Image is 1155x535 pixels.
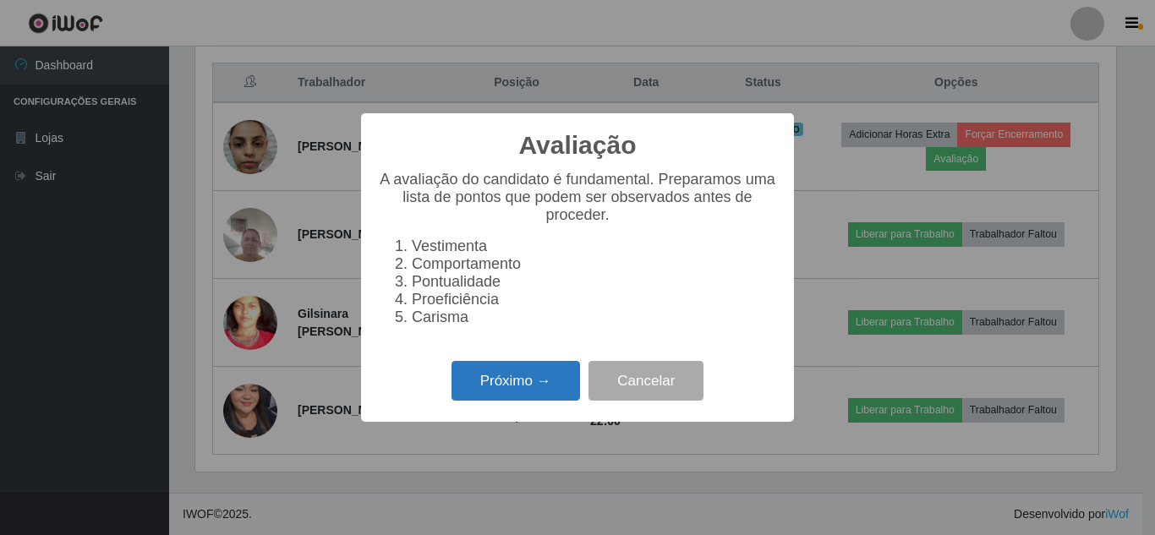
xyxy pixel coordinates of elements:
[378,171,777,224] p: A avaliação do candidato é fundamental. Preparamos uma lista de pontos que podem ser observados a...
[588,361,703,401] button: Cancelar
[412,255,777,273] li: Comportamento
[452,361,580,401] button: Próximo →
[412,237,777,255] li: Vestimenta
[412,291,777,308] li: Proeficiência
[412,273,777,291] li: Pontualidade
[519,130,637,161] h2: Avaliação
[412,308,777,326] li: Carisma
